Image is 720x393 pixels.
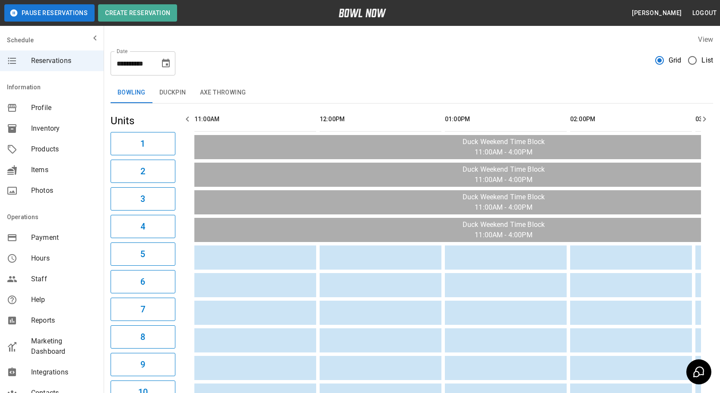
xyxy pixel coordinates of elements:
[701,55,713,66] span: List
[31,185,97,196] span: Photos
[689,5,720,21] button: Logout
[31,165,97,175] span: Items
[320,107,441,132] th: 12:00PM
[140,164,145,178] h6: 2
[111,82,713,103] div: inventory tabs
[445,107,567,132] th: 01:00PM
[31,336,97,357] span: Marketing Dashboard
[152,82,193,103] button: Duckpin
[111,187,175,211] button: 3
[570,107,692,132] th: 02:00PM
[157,55,174,72] button: Choose date, selected date is Sep 7, 2025
[111,215,175,238] button: 4
[98,4,177,22] button: Create Reservation
[31,367,97,377] span: Integrations
[140,220,145,233] h6: 4
[31,103,97,113] span: Profile
[31,274,97,284] span: Staff
[140,247,145,261] h6: 5
[111,82,152,103] button: Bowling
[31,295,97,305] span: Help
[628,5,685,21] button: [PERSON_NAME]
[140,192,145,206] h6: 3
[140,330,145,344] h6: 8
[339,9,386,17] img: logo
[111,160,175,183] button: 2
[193,82,253,103] button: Axe Throwing
[669,55,682,66] span: Grid
[194,107,316,132] th: 11:00AM
[111,242,175,266] button: 5
[31,233,97,243] span: Payment
[111,353,175,376] button: 9
[111,132,175,155] button: 1
[111,325,175,349] button: 8
[4,4,95,22] button: Pause Reservations
[31,144,97,154] span: Products
[31,56,97,66] span: Reservations
[111,298,175,321] button: 7
[31,123,97,134] span: Inventory
[140,275,145,289] h6: 6
[111,270,175,293] button: 6
[698,35,713,44] label: View
[111,114,175,128] h5: Units
[31,315,97,326] span: Reports
[31,253,97,264] span: Hours
[140,358,145,371] h6: 9
[140,137,145,151] h6: 1
[140,302,145,316] h6: 7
